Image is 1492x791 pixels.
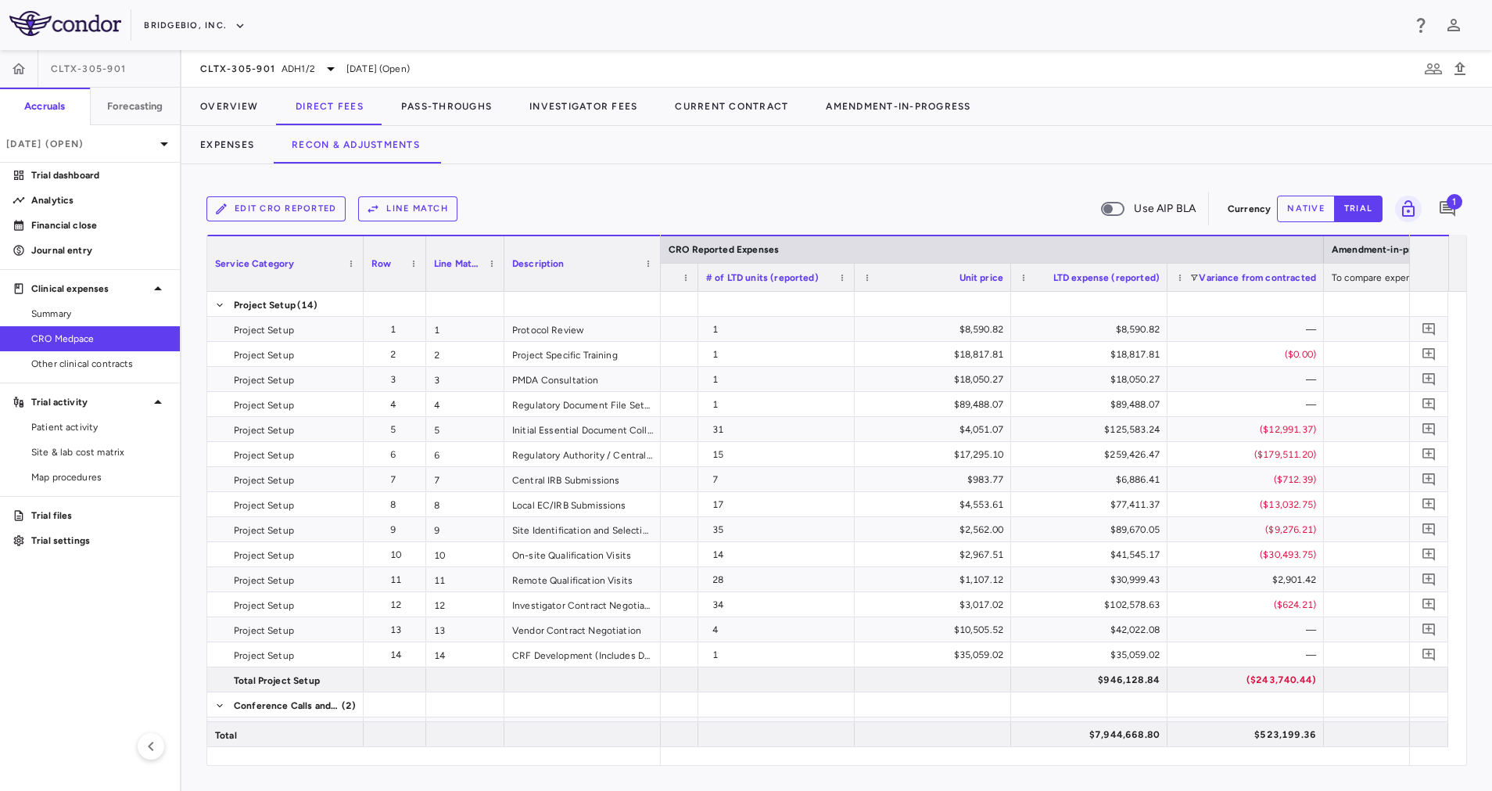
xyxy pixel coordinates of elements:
[1438,200,1457,218] svg: Add comment
[1422,372,1436,387] svg: Add comment
[426,342,504,366] div: 2
[426,367,504,391] div: 3
[1025,542,1160,567] div: $41,545.17
[504,617,661,642] div: Vendor Contract Negotiation
[234,568,294,593] span: Project Setup
[31,243,167,257] p: Journal entry
[51,63,126,75] span: CLTX-305-901
[1418,719,1440,740] button: Add comment
[1025,617,1160,642] div: $42,022.08
[706,272,819,283] span: # of LTD units (reported)
[426,642,504,667] div: 14
[282,62,315,76] span: ADH1/2
[869,367,1003,392] div: $18,050.27
[1182,722,1316,747] div: $523,199.36
[1182,542,1316,567] div: ($30,493.75)
[31,218,167,232] p: Financial close
[1025,642,1160,667] div: $35,059.02
[234,418,294,443] span: Project Setup
[712,542,847,567] div: 14
[234,318,294,343] span: Project Setup
[378,342,418,367] div: 2
[869,317,1003,342] div: $8,590.82
[1182,342,1316,367] div: ($0.00)
[1025,517,1160,542] div: $89,670.05
[31,282,149,296] p: Clinical expenses
[869,392,1003,417] div: $89,488.07
[107,99,163,113] h6: Forecasting
[426,567,504,591] div: 11
[31,509,167,523] p: Trial files
[426,442,504,466] div: 6
[234,643,294,668] span: Project Setup
[869,567,1003,592] div: $1,107.12
[31,420,167,434] span: Patient activity
[1025,417,1160,442] div: $125,583.24
[1025,667,1160,692] div: $946,128.84
[31,534,167,548] p: Trial settings
[1025,467,1160,492] div: $6,886.41
[504,317,661,341] div: Protocol Review
[869,442,1003,467] div: $17,295.10
[1025,342,1160,367] div: $18,817.81
[1418,444,1440,465] button: Add comment
[234,543,294,568] span: Project Setup
[807,88,989,125] button: Amendment-In-Progress
[1182,517,1316,542] div: ($9,276.21)
[1422,622,1436,637] svg: Add comment
[1422,547,1436,562] svg: Add comment
[1182,442,1316,467] div: ($179,511.20)
[712,367,847,392] div: 1
[1422,472,1436,487] svg: Add comment
[1418,494,1440,515] button: Add comment
[712,467,847,492] div: 7
[1025,367,1160,392] div: $18,050.27
[869,342,1003,367] div: $18,817.81
[1182,367,1316,392] div: —
[1422,322,1436,336] svg: Add comment
[234,668,320,693] span: Total Project Setup
[426,467,504,491] div: 7
[1422,422,1436,437] svg: Add comment
[378,392,418,417] div: 4
[504,442,661,466] div: Regulatory Authority / Central EC Submissions
[1025,567,1160,592] div: $30,999.43
[426,717,504,742] div: 15
[1025,722,1160,747] div: $7,944,668.80
[1418,519,1440,540] button: Add comment
[426,592,504,617] div: 12
[1182,592,1316,617] div: ($624.21)
[1334,196,1383,222] button: trial
[1277,196,1335,222] button: native
[1182,417,1316,442] div: ($12,991.37)
[712,442,847,467] div: 15
[426,542,504,566] div: 10
[504,642,661,667] div: CRF Development (Includes Development of Annotated CRF)
[234,693,340,718] span: Conference Calls and Meetings
[277,88,382,125] button: Direct Fees
[869,517,1003,542] div: $2,562.00
[869,642,1003,667] div: $35,059.02
[1418,369,1440,390] button: Add comment
[1025,317,1160,342] div: $8,590.82
[712,417,847,442] div: 31
[504,467,661,491] div: Central IRB Submissions
[1182,392,1316,417] div: —
[426,492,504,516] div: 8
[234,518,294,543] span: Project Setup
[346,62,410,76] span: [DATE] (Open)
[504,392,661,416] div: Regulatory Document File Setup
[712,592,847,617] div: 34
[1025,392,1160,417] div: $89,488.07
[234,593,294,618] span: Project Setup
[1418,644,1440,665] button: Add comment
[200,63,275,75] span: CLTX-305-901
[1228,202,1271,216] p: Currency
[234,718,354,743] span: Conference Calls and Meetings
[712,642,847,667] div: 1
[504,367,661,391] div: PMDA Consultation
[31,470,167,484] span: Map procedures
[712,392,847,417] div: 1
[1422,522,1436,537] svg: Add comment
[31,193,167,207] p: Analytics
